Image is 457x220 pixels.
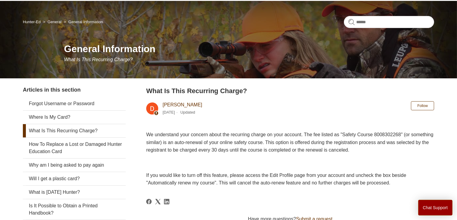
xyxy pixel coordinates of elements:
[23,186,126,199] a: What is [DATE] Hunter?
[155,199,161,204] a: X Corp
[146,86,434,96] h2: What Is This Recurring Charge?
[63,20,103,24] li: General Information
[64,57,133,62] span: What Is This Recurring Charge?
[164,199,169,204] svg: Share this page on LinkedIn
[146,199,152,204] svg: Share this page on Facebook
[164,199,169,204] a: LinkedIn
[411,101,434,110] button: Follow Article
[64,42,434,56] h1: General Information
[23,20,42,24] li: Hunter-Ed
[23,138,126,158] a: How To Replace a Lost or Damaged Hunter Education Card
[146,132,433,152] span: We understand your concern about the recurring charge on your account. The fee listed as "Safety ...
[146,199,152,204] a: Facebook
[155,199,161,204] svg: Share this page on X Corp
[163,102,202,107] a: [PERSON_NAME]
[418,200,453,215] button: Chat Support
[68,20,103,24] a: General Information
[23,97,126,110] a: Forgot Username or Password
[23,172,126,185] a: Will I get a plastic card?
[181,110,195,115] li: Updated
[23,199,126,220] a: Is It Possible to Obtain a Printed Handbook?
[23,20,41,24] a: Hunter-Ed
[48,20,61,24] a: General
[146,173,406,186] span: If you would like to turn off this feature, please access the Edit Profile page from your account...
[23,124,126,137] a: What Is This Recurring Charge?
[23,87,81,93] span: Articles in this section
[23,111,126,124] a: Where Is My Card?
[344,16,434,28] input: Search
[42,20,63,24] li: General
[23,159,126,172] a: Why am I being asked to pay again
[163,110,175,115] time: 03/04/2024, 10:48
